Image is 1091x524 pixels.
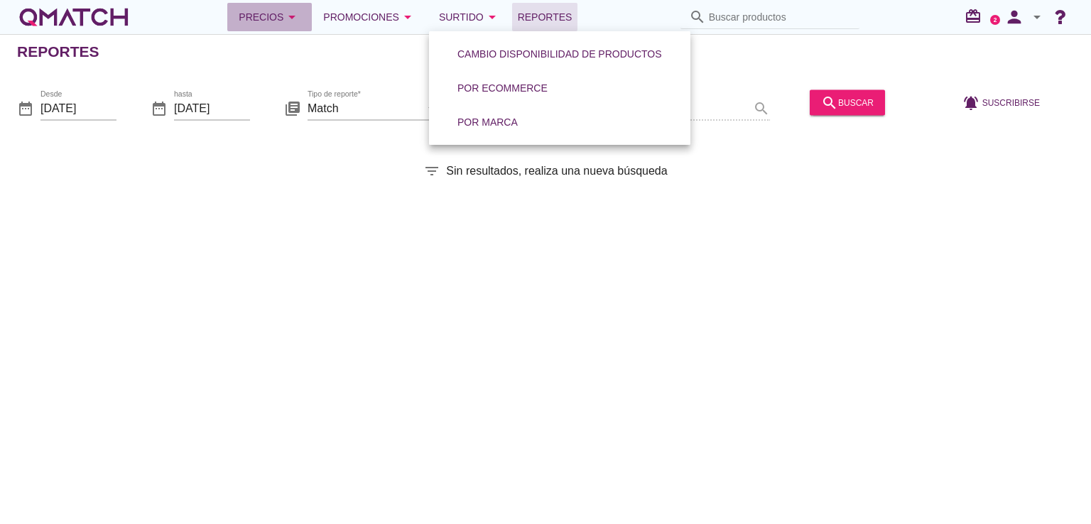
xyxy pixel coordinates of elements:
i: notifications_active [962,94,982,111]
div: Por marca [457,115,518,130]
i: filter_list [423,163,440,180]
button: buscar [810,89,885,115]
div: Por eCommerce [457,81,548,96]
a: Cambio disponibilidad de productos [440,37,679,71]
div: Cambio disponibilidad de productos [457,47,662,62]
input: hasta [174,97,250,119]
a: Por marca [440,105,535,139]
input: Buscar productos [709,6,851,28]
button: Por eCommerce [446,75,559,101]
button: Cambio disponibilidad de productos [446,41,673,67]
i: arrow_drop_down [484,9,501,26]
button: Suscribirse [951,89,1051,115]
button: Precios [227,3,312,31]
a: Por eCommerce [440,71,565,105]
span: Suscribirse [982,96,1040,109]
div: buscar [821,94,874,111]
h2: Reportes [17,40,99,63]
button: Surtido [428,3,512,31]
text: 2 [994,16,997,23]
i: arrow_drop_down [1028,9,1046,26]
i: date_range [151,99,168,116]
span: Sin resultados, realiza una nueva búsqueda [446,163,667,180]
div: Precios [239,9,300,26]
a: 2 [990,15,1000,25]
i: search [821,94,838,111]
i: arrow_drop_down [283,9,300,26]
i: person [1000,7,1028,27]
input: Desde [40,97,116,119]
i: redeem [965,8,987,25]
i: search [689,9,706,26]
i: date_range [17,99,34,116]
button: Promociones [312,3,428,31]
i: arrow_drop_down [423,99,440,116]
span: Reportes [518,9,572,26]
input: Tipo de reporte* [308,97,420,119]
div: Promociones [323,9,416,26]
i: arrow_drop_down [399,9,416,26]
div: Surtido [439,9,501,26]
a: white-qmatch-logo [17,3,131,31]
i: library_books [284,99,301,116]
a: Reportes [512,3,578,31]
button: Por marca [446,109,529,135]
